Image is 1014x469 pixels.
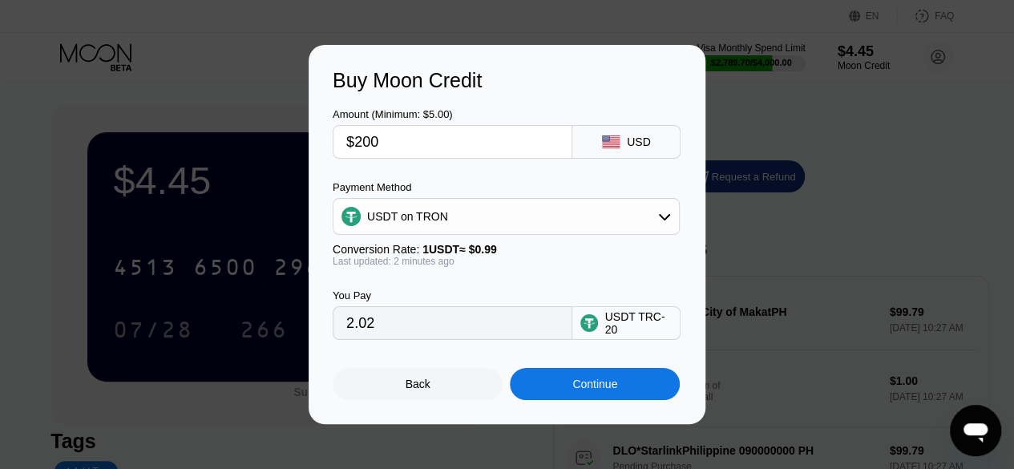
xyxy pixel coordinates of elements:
div: Continue [510,368,680,400]
div: Payment Method [333,181,680,193]
div: Conversion Rate: [333,243,680,256]
div: USD [627,135,651,148]
div: Last updated: 2 minutes ago [333,256,680,267]
span: 1 USDT ≈ $0.99 [422,243,497,256]
div: Continue [572,378,617,390]
div: Back [333,368,503,400]
div: USDT on TRON [333,200,679,232]
div: Buy Moon Credit [333,69,681,92]
input: $0.00 [346,126,559,158]
div: USDT TRC-20 [604,310,672,336]
iframe: Button to launch messaging window [950,405,1001,456]
div: Amount (Minimum: $5.00) [333,108,572,120]
div: Back [406,378,430,390]
div: You Pay [333,289,572,301]
div: USDT on TRON [367,210,448,223]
